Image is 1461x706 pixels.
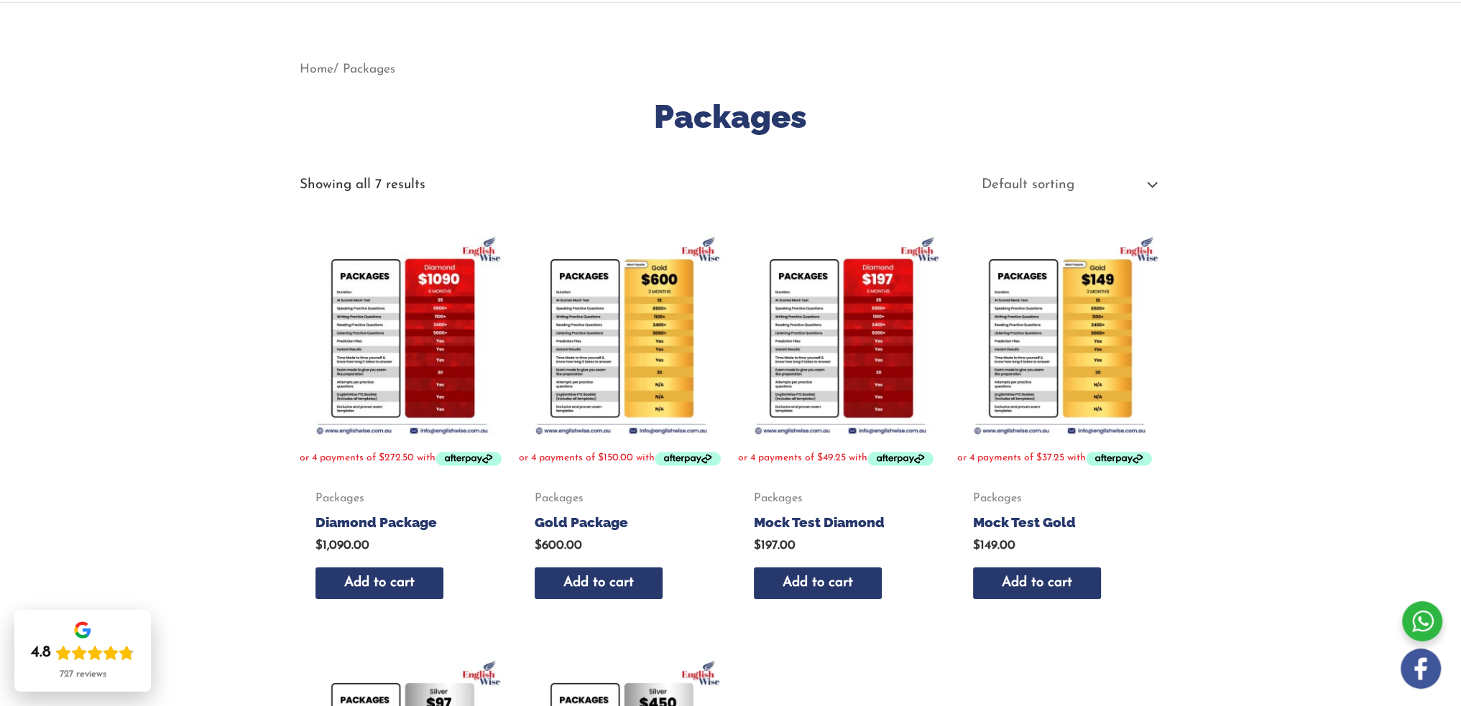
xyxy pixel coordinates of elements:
[31,643,51,663] div: 4.8
[315,514,487,538] a: Diamond Package
[535,567,663,600] a: Add to cart: “Gold Package”
[535,514,706,538] a: Gold Package
[300,233,504,437] img: Diamond Package
[754,539,796,552] bdi: 197.00
[754,491,926,506] span: Packages
[535,491,706,506] span: Packages
[300,57,1162,81] nav: Breadcrumb
[973,514,1145,538] a: Mock Test Gold
[973,567,1101,600] a: Add to cart: “Mock Test Gold”
[754,514,926,538] a: Mock Test Diamond
[973,539,1015,552] bdi: 149.00
[300,178,425,192] p: Showing all 7 results
[957,233,1162,437] img: Mock Test Gold
[1401,649,1441,689] img: white-facebook.png
[973,514,1145,531] h2: Mock Test Gold
[970,172,1161,199] select: Shop order
[315,539,369,552] bdi: 1,090.00
[519,233,724,437] img: Gold Package
[754,567,882,600] a: Add to cart: “Mock Test Diamond”
[300,63,333,75] a: Home
[315,567,443,600] a: Add to cart: “Diamond Package”
[973,539,980,552] span: $
[535,539,542,552] span: $
[315,514,487,531] h2: Diamond Package
[535,539,582,552] bdi: 600.00
[754,539,761,552] span: $
[973,491,1145,506] span: Packages
[738,233,943,437] img: Mock Test Diamond
[315,539,323,552] span: $
[300,94,1162,139] h1: Packages
[315,491,487,506] span: Packages
[754,514,926,531] h2: Mock Test Diamond
[535,514,706,531] h2: Gold Package
[31,643,134,663] div: Rating: 4.8 out of 5
[60,669,106,680] div: 727 reviews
